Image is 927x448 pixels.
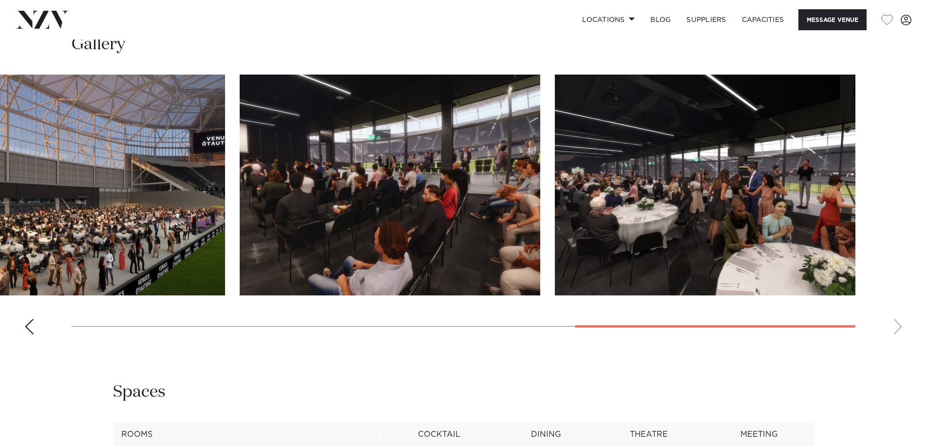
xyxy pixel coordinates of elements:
img: Seminar room overlooking One New Zealand Stadium [240,75,540,295]
button: Message Venue [798,9,867,30]
th: Meeting [704,423,814,447]
th: Dining [499,423,593,447]
h2: Gallery [72,34,125,56]
th: Cocktail [379,423,499,447]
swiper-slide: 6 / 7 [240,75,540,295]
th: Rooms [113,423,379,447]
img: nzv-logo.png [16,11,69,28]
a: Capacities [734,9,792,30]
img: Dinner event at One New Zealand Stadium in Christchurch [555,75,855,295]
h2: Spaces [113,381,166,403]
th: Theatre [594,423,704,447]
swiper-slide: 7 / 7 [555,75,855,295]
a: SUPPLIERS [679,9,734,30]
a: Locations [574,9,643,30]
a: BLOG [643,9,679,30]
